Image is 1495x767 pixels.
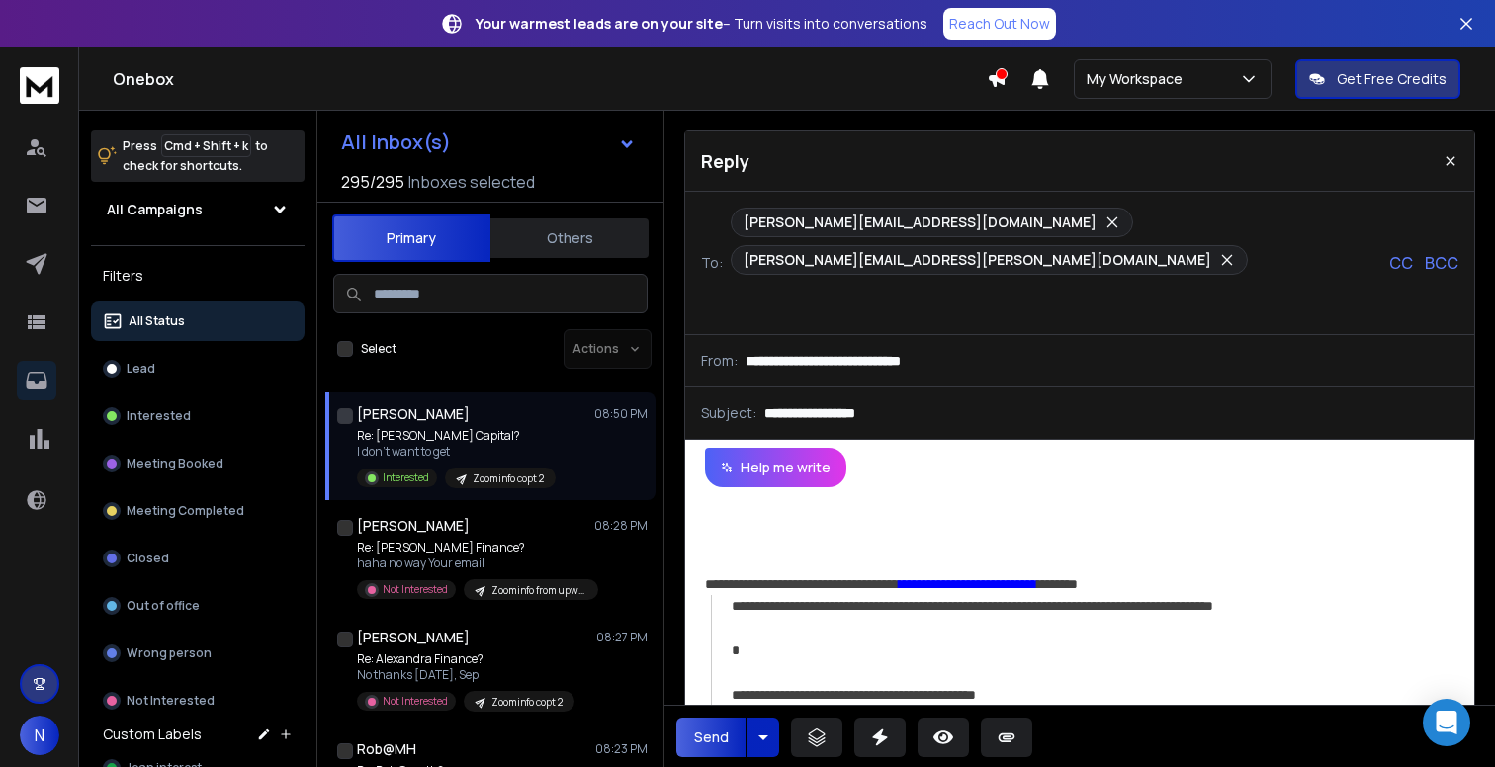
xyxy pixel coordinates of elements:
p: All Status [129,313,185,329]
button: Send [676,718,746,757]
p: Not Interested [383,582,448,597]
p: Meeting Completed [127,503,244,519]
p: Subject: [701,403,756,423]
label: Select [361,341,396,357]
p: Interested [127,408,191,424]
button: Primary [332,214,490,262]
p: Not Interested [383,694,448,709]
h1: All Inbox(s) [341,132,451,152]
p: BCC [1425,251,1458,275]
button: Others [490,216,649,260]
span: 295 / 295 [341,170,404,194]
p: Re: [PERSON_NAME] Capital? [357,428,556,444]
p: From: [701,351,738,371]
button: Closed [91,539,305,578]
h1: [PERSON_NAME] [357,516,470,536]
p: – Turn visits into conversations [476,14,927,34]
button: Meeting Booked [91,444,305,483]
p: [PERSON_NAME][EMAIL_ADDRESS][PERSON_NAME][DOMAIN_NAME] [744,250,1211,270]
button: N [20,716,59,755]
button: Not Interested [91,681,305,721]
h1: [PERSON_NAME] [357,404,470,424]
p: Reply [701,147,749,175]
button: Meeting Completed [91,491,305,531]
button: Help me write [705,448,846,487]
p: Zoominfo copt 2 [473,471,544,486]
h1: [PERSON_NAME] [357,628,470,647]
p: Press to check for shortcuts. [123,136,268,176]
p: Wrong person [127,645,212,661]
p: 08:50 PM [594,406,648,422]
p: 08:28 PM [594,518,648,534]
p: CC [1389,251,1413,275]
p: 08:23 PM [595,741,648,757]
h1: Onebox [113,67,987,91]
p: 08:27 PM [596,630,648,645]
p: Out of office [127,598,200,614]
span: Cmd + Shift + k [161,134,251,157]
button: All Inbox(s) [325,123,652,162]
p: Get Free Credits [1337,69,1447,89]
button: All Status [91,301,305,341]
button: Interested [91,396,305,436]
p: Interested [383,470,429,485]
img: logo [20,67,59,104]
button: Out of office [91,586,305,626]
button: Lead [91,349,305,388]
a: Reach Out Now [943,8,1056,40]
p: Re: Alexandra Finance? [357,651,574,667]
p: Closed [127,551,169,566]
h3: Custom Labels [103,724,202,744]
p: Zoominfo from upwork guy maybe its a scam who knows [491,583,586,598]
strong: Your warmest leads are on your site [476,14,723,33]
h1: All Campaigns [107,200,203,219]
h3: Filters [91,262,305,290]
p: Zoominfo copt 2 [491,695,563,710]
p: Meeting Booked [127,456,223,471]
h1: Rob@MH [357,739,416,759]
p: [PERSON_NAME][EMAIL_ADDRESS][DOMAIN_NAME] [744,213,1097,232]
button: All Campaigns [91,190,305,229]
p: haha no way Your email [357,555,594,571]
p: Lead [127,361,155,377]
div: Open Intercom Messenger [1423,699,1470,746]
button: Wrong person [91,634,305,673]
button: Get Free Credits [1295,59,1460,99]
h3: Inboxes selected [408,170,535,194]
p: My Workspace [1087,69,1190,89]
p: No thanks [DATE], Sep [357,667,574,683]
p: Not Interested [127,693,215,709]
p: To: [701,253,723,273]
p: Reach Out Now [949,14,1050,34]
p: I don’t want to get [357,444,556,460]
p: Re: [PERSON_NAME] Finance? [357,540,594,555]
